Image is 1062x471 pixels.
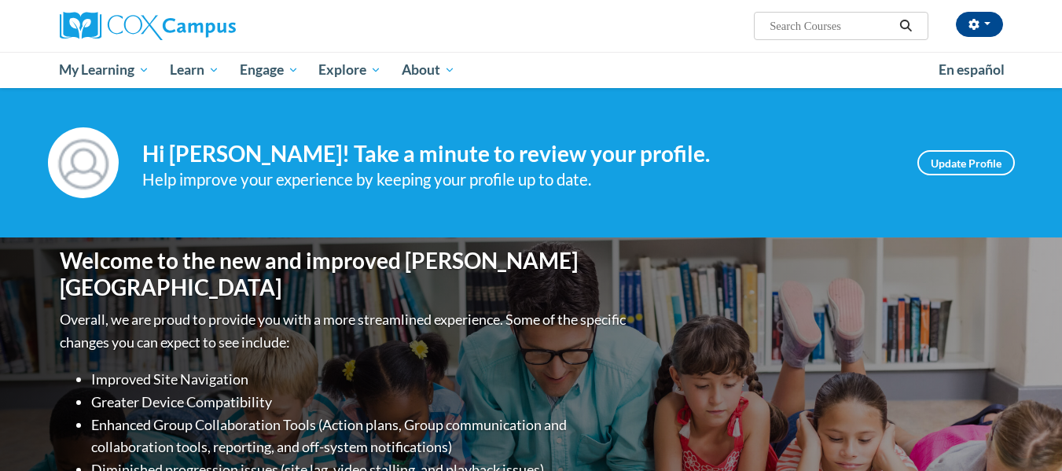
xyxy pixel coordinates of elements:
[160,52,230,88] a: Learn
[928,53,1015,86] a: En español
[956,12,1003,37] button: Account Settings
[142,167,894,193] div: Help improve your experience by keeping your profile up to date.
[230,52,309,88] a: Engage
[308,52,391,88] a: Explore
[60,12,236,40] img: Cox Campus
[917,150,1015,175] a: Update Profile
[391,52,465,88] a: About
[402,61,455,79] span: About
[894,17,917,35] button: Search
[59,61,149,79] span: My Learning
[60,308,630,354] p: Overall, we are proud to provide you with a more streamlined experience. Some of the specific cha...
[60,248,630,300] h1: Welcome to the new and improved [PERSON_NAME][GEOGRAPHIC_DATA]
[999,408,1049,458] iframe: Button to launch messaging window
[91,368,630,391] li: Improved Site Navigation
[60,12,358,40] a: Cox Campus
[48,127,119,198] img: Profile Image
[240,61,299,79] span: Engage
[939,61,1005,78] span: En español
[91,414,630,459] li: Enhanced Group Collaboration Tools (Action plans, Group communication and collaboration tools, re...
[142,141,894,167] h4: Hi [PERSON_NAME]! Take a minute to review your profile.
[91,391,630,414] li: Greater Device Compatibility
[36,52,1027,88] div: Main menu
[318,61,381,79] span: Explore
[50,52,160,88] a: My Learning
[170,61,219,79] span: Learn
[768,17,894,35] input: Search Courses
